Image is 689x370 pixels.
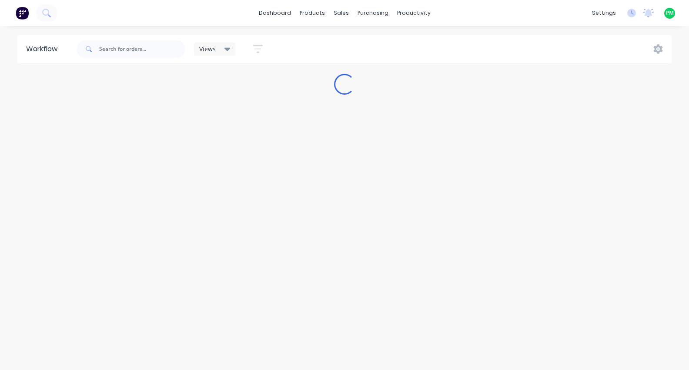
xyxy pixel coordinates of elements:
a: dashboard [254,7,295,20]
span: Views [199,44,216,53]
span: PM [666,9,674,17]
img: Factory [16,7,29,20]
div: products [295,7,329,20]
div: settings [588,7,620,20]
div: productivity [393,7,435,20]
div: purchasing [353,7,393,20]
div: Workflow [26,44,62,54]
input: Search for orders... [99,40,185,58]
div: sales [329,7,353,20]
